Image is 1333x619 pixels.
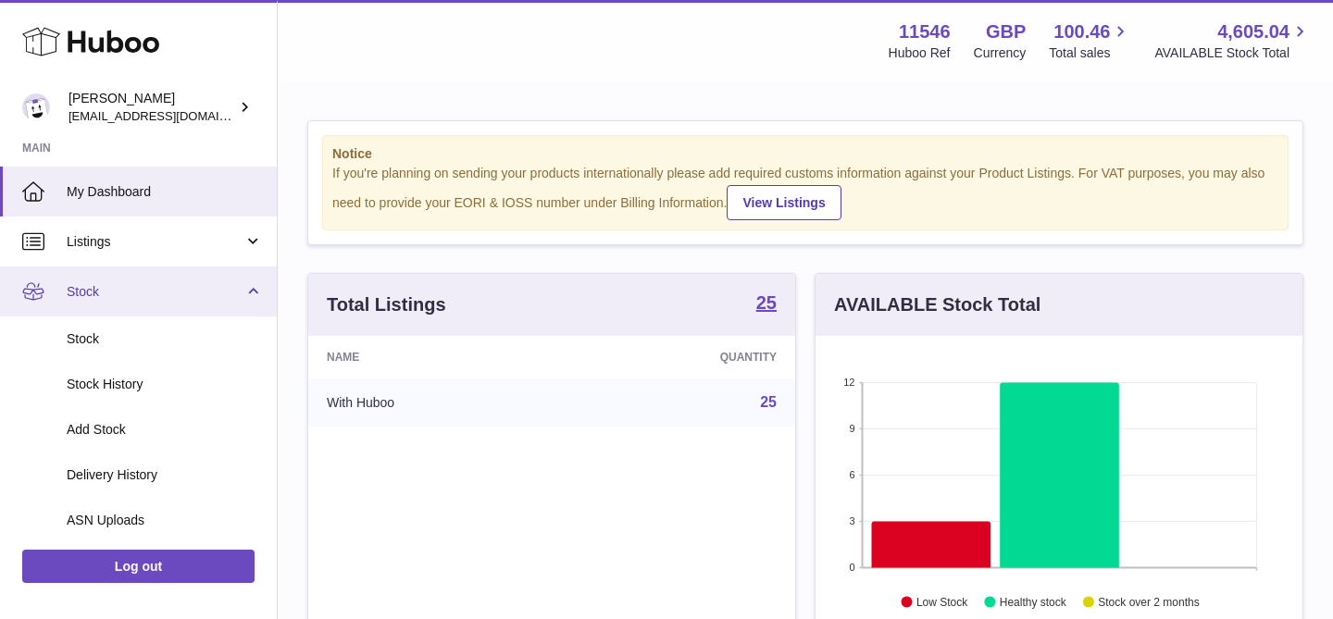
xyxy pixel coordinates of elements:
[727,185,841,220] a: View Listings
[843,377,854,388] text: 12
[1217,19,1289,44] span: 4,605.04
[756,293,777,312] strong: 25
[332,165,1278,220] div: If you're planning on sending your products internationally please add required customs informati...
[67,330,263,348] span: Stock
[67,466,263,484] span: Delivery History
[1154,19,1311,62] a: 4,605.04 AVAILABLE Stock Total
[67,376,263,393] span: Stock History
[69,90,235,125] div: [PERSON_NAME]
[899,19,951,44] strong: 11546
[69,108,272,123] span: [EMAIL_ADDRESS][DOMAIN_NAME]
[889,44,951,62] div: Huboo Ref
[849,515,854,526] text: 3
[1154,44,1311,62] span: AVAILABLE Stock Total
[1000,595,1067,608] text: Healthy stock
[308,336,565,378] th: Name
[327,292,446,317] h3: Total Listings
[974,44,1027,62] div: Currency
[1098,595,1199,608] text: Stock over 2 months
[849,423,854,434] text: 9
[67,183,263,201] span: My Dashboard
[849,469,854,480] text: 6
[916,595,968,608] text: Low Stock
[1049,19,1131,62] a: 100.46 Total sales
[67,283,243,301] span: Stock
[834,292,1040,317] h3: AVAILABLE Stock Total
[22,93,50,121] img: Info@stpalo.com
[308,378,565,427] td: With Huboo
[986,19,1026,44] strong: GBP
[849,562,854,573] text: 0
[67,421,263,439] span: Add Stock
[565,336,795,378] th: Quantity
[67,512,263,529] span: ASN Uploads
[332,145,1278,163] strong: Notice
[67,233,243,251] span: Listings
[22,550,255,583] a: Log out
[1053,19,1110,44] span: 100.46
[1049,44,1131,62] span: Total sales
[756,293,777,316] a: 25
[760,394,777,410] a: 25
